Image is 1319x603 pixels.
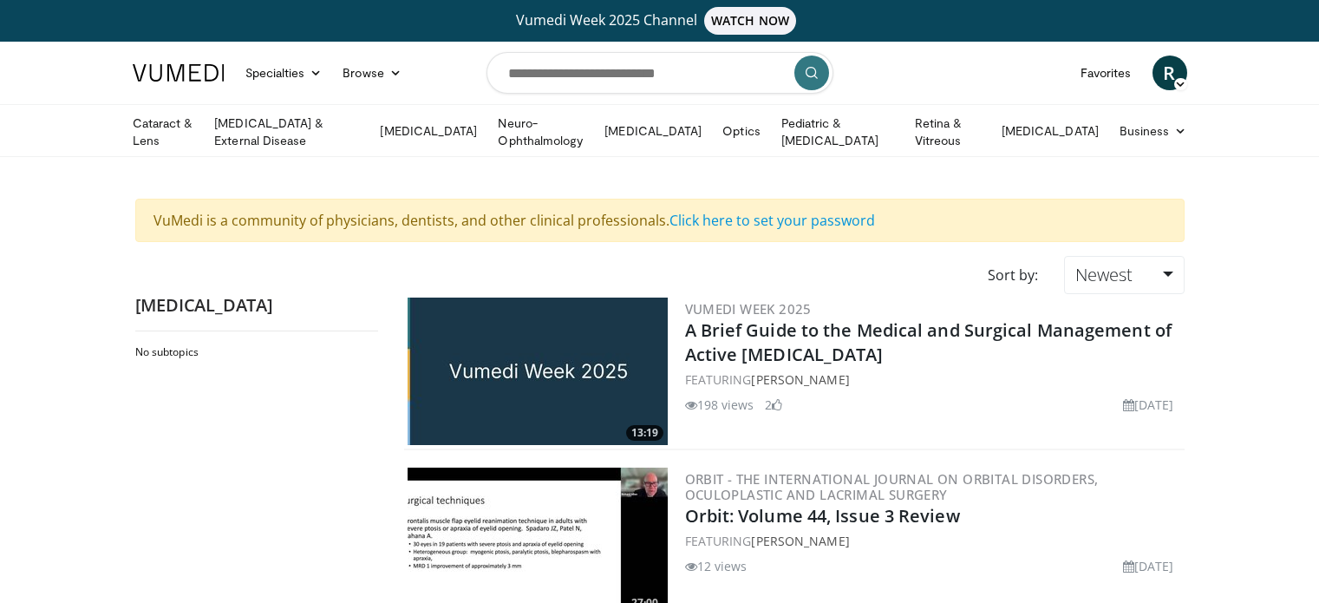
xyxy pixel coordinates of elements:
[135,294,378,317] h2: [MEDICAL_DATA]
[332,56,412,90] a: Browse
[1075,263,1133,286] span: Newest
[1152,56,1187,90] a: R
[594,114,712,148] a: [MEDICAL_DATA]
[408,298,668,445] a: 13:19
[975,256,1051,294] div: Sort by:
[204,115,369,149] a: [MEDICAL_DATA] & External Disease
[685,370,1181,389] div: FEATURING
[771,115,904,149] a: Pediatric & [MEDICAL_DATA]
[487,115,594,149] a: Neuro-Ophthalmology
[685,396,754,414] li: 198 views
[1070,56,1142,90] a: Favorites
[685,557,748,575] li: 12 views
[408,298,668,445] img: 95b3a3eb-16f9-4128-bc80-865fb931d30a.jpg.300x170_q85_crop-smart_upscale.jpg
[685,532,1181,550] div: FEATURING
[626,425,663,441] span: 13:19
[704,7,796,35] span: WATCH NOW
[991,114,1109,148] a: [MEDICAL_DATA]
[685,504,960,528] a: Orbit: Volume 44, Issue 3 Review
[369,114,487,148] a: [MEDICAL_DATA]
[751,533,849,549] a: [PERSON_NAME]
[135,345,374,359] h2: No subtopics
[122,115,205,149] a: Cataract & Lens
[685,470,1099,503] a: Orbit - The International Journal on Orbital Disorders, Oculoplastic and Lacrimal Surgery
[685,300,812,318] a: Vumedi Week 2025
[486,52,833,94] input: Search topics, interventions
[133,64,225,82] img: VuMedi Logo
[1123,557,1174,575] li: [DATE]
[1109,114,1198,148] a: Business
[904,115,991,149] a: Retina & Vitreous
[1064,256,1184,294] a: Newest
[1123,396,1174,414] li: [DATE]
[135,7,1185,35] a: Vumedi Week 2025 ChannelWATCH NOW
[751,371,849,388] a: [PERSON_NAME]
[669,211,875,230] a: Click here to set your password
[135,199,1185,242] div: VuMedi is a community of physicians, dentists, and other clinical professionals.
[685,318,1172,366] a: A Brief Guide to the Medical and Surgical Management of Active [MEDICAL_DATA]
[765,396,782,414] li: 2
[235,56,333,90] a: Specialties
[712,114,770,148] a: Optics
